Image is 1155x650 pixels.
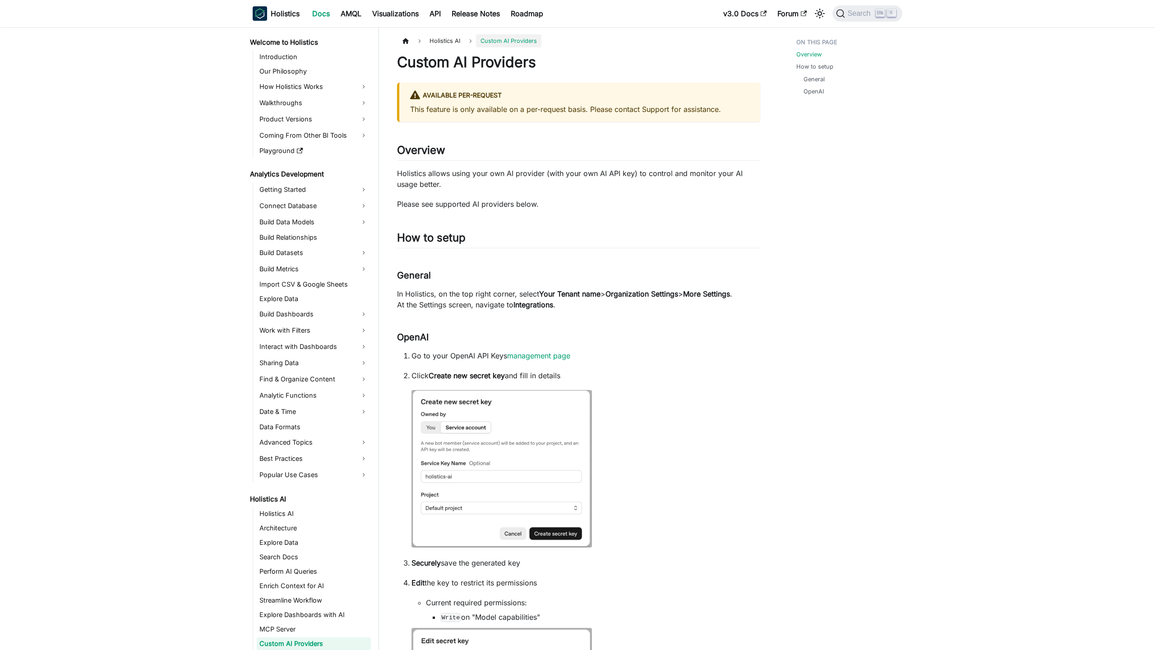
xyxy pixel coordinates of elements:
[257,231,371,244] a: Build Relationships
[397,168,760,190] p: Holistics allows using your own AI provider (with your own AI API key) to control and monitor you...
[426,597,760,622] li: Current required permissions:
[411,558,441,567] strong: Securely
[446,6,505,21] a: Release Notes
[257,451,371,466] a: Best Practices
[411,370,760,381] p: Click and fill in details
[410,104,749,115] p: This feature is only available on a per-request basis. Please contact Support for assistance.
[411,578,425,587] strong: Edit
[605,289,678,298] strong: Organization Settings
[257,262,371,276] a: Build Metrics
[796,62,833,71] a: How to setup
[257,388,371,403] a: Analytic Functions
[253,6,267,21] img: Holistics
[410,90,749,102] div: Available per-request
[397,231,760,248] h2: How to setup
[257,637,371,650] a: Custom AI Providers
[257,404,371,419] a: Date & Time
[718,6,772,21] a: v3.0 Docs
[813,6,827,21] button: Switch between dark and light mode (currently light mode)
[397,34,414,47] a: Home page
[257,565,371,578] a: Perform AI Queries
[257,292,371,305] a: Explore Data
[397,34,760,47] nav: Breadcrumbs
[257,594,371,607] a: Streamline Workflow
[253,6,300,21] a: HolisticsHolistics
[804,87,824,96] a: OpenAI
[257,65,371,78] a: Our Philosophy
[367,6,424,21] a: Visualizations
[397,270,760,281] h3: General
[257,246,371,260] a: Build Datasets
[772,6,812,21] a: Forum
[257,51,371,63] a: Introduction
[257,536,371,549] a: Explore Data
[411,350,760,361] p: Go to your OpenAI API Keys
[411,557,760,568] p: save the generated key
[307,6,335,21] a: Docs
[257,144,371,157] a: Playground
[513,300,553,309] strong: Integrations
[257,356,371,370] a: Sharing Data
[257,551,371,563] a: Search Docs
[429,371,505,380] strong: Create new secret key
[411,577,760,588] p: the key to restrict its permissions
[887,9,896,17] kbd: K
[476,34,541,47] span: Custom AI Providers
[257,339,371,354] a: Interact with Dashboards
[257,608,371,621] a: Explore Dashboards with AI
[257,372,371,386] a: Find & Organize Content
[335,6,367,21] a: AMQL
[397,288,760,310] p: In Holistics, on the top right corner, select > > . At the Settings screen, navigate to .
[397,199,760,209] p: Please see supported AI providers below.
[247,36,371,49] a: Welcome to Holistics
[257,128,371,143] a: Coming From Other BI Tools
[832,5,902,22] button: Search (Ctrl+K)
[257,468,371,482] a: Popular Use Cases
[257,421,371,433] a: Data Formats
[244,27,379,650] nav: Docs sidebar
[257,307,371,321] a: Build Dashboards
[257,623,371,636] a: MCP Server
[796,50,822,59] a: Overview
[247,493,371,506] a: Holistics AI
[257,507,371,520] a: Holistics AI
[505,6,549,21] a: Roadmap
[539,289,601,298] strong: Your Tenant name
[257,112,371,126] a: Product Versions
[247,168,371,181] a: Analytics Development
[397,144,760,161] h2: Overview
[257,323,371,338] a: Work with Filters
[257,79,371,94] a: How Holistics Works
[257,580,371,592] a: Enrich Context for AI
[507,351,570,360] a: management page
[411,390,592,548] img: ai-openai-new-key
[424,6,446,21] a: API
[804,75,825,84] a: General
[257,278,371,291] a: Import CSV & Google Sheets
[257,199,371,213] a: Connect Database
[440,613,461,622] code: Write
[683,289,730,298] strong: More Settings
[271,8,300,19] b: Holistics
[845,9,876,18] span: Search
[257,435,371,450] a: Advanced Topics
[425,34,465,47] span: Holistics AI
[257,215,371,229] a: Build Data Models
[397,332,760,343] h3: OpenAI
[397,53,760,71] h1: Custom AI Providers
[257,96,371,110] a: Walkthroughs
[440,612,760,622] li: on "Model capabilities"
[257,182,371,197] a: Getting Started
[257,522,371,534] a: Architecture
